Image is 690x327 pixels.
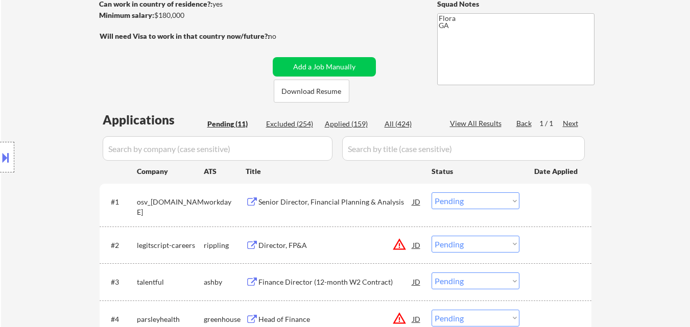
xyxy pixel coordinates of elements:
[266,119,317,129] div: Excluded (254)
[258,197,413,207] div: Senior Director, Financial Planning & Analysis
[204,197,246,207] div: workday
[412,236,422,254] div: JD
[204,314,246,324] div: greenhouse
[100,32,270,40] strong: Will need Visa to work in that country now/future?:
[99,11,154,19] strong: Minimum salary:
[432,162,519,180] div: Status
[204,277,246,287] div: ashby
[137,277,204,287] div: talentful
[539,118,563,129] div: 1 / 1
[274,80,349,103] button: Download Resume
[273,57,376,77] button: Add a Job Manually
[111,314,129,324] div: #4
[342,136,585,161] input: Search by title (case sensitive)
[103,136,332,161] input: Search by company (case sensitive)
[258,314,413,324] div: Head of Finance
[392,311,407,325] button: warning_amber
[204,166,246,177] div: ATS
[534,166,579,177] div: Date Applied
[111,277,129,287] div: #3
[137,314,204,324] div: parsleyhealth
[246,166,422,177] div: Title
[516,118,533,129] div: Back
[392,237,407,251] button: warning_amber
[258,240,413,250] div: Director, FP&A
[563,118,579,129] div: Next
[412,192,422,211] div: JD
[450,118,505,129] div: View All Results
[258,277,413,287] div: Finance Director (12-month W2 Contract)
[412,272,422,291] div: JD
[99,10,269,20] div: $180,000
[207,119,258,129] div: Pending (11)
[204,240,246,250] div: rippling
[325,119,376,129] div: Applied (159)
[385,119,436,129] div: All (424)
[268,31,297,41] div: no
